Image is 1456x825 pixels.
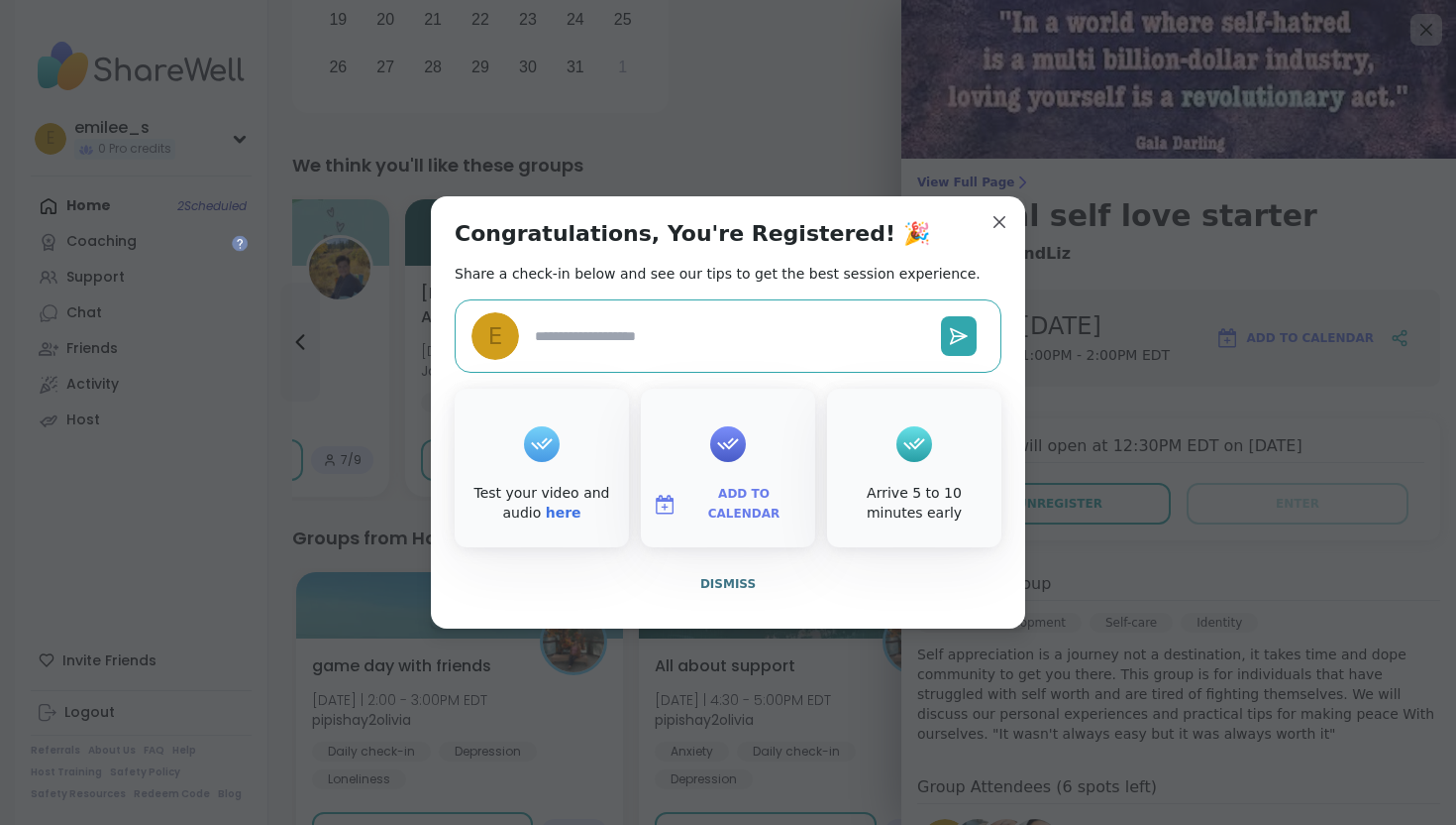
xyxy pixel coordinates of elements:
[455,220,930,248] h1: Congratulations, You're Registered! 🎉
[232,235,248,251] iframe: Spotlight
[455,264,981,284] h2: Share a check-in below and see our tips to get the best session experience.
[653,493,676,517] img: ShareWell Logomark
[455,563,1001,605] button: Dismiss
[684,485,803,524] span: Add to Calendar
[546,505,581,521] a: here
[831,484,997,523] div: Arrive 5 to 10 minutes early
[459,484,625,523] div: Test your video and audio
[700,577,756,591] span: Dismiss
[645,484,811,526] button: Add to Calendar
[488,319,503,354] span: e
